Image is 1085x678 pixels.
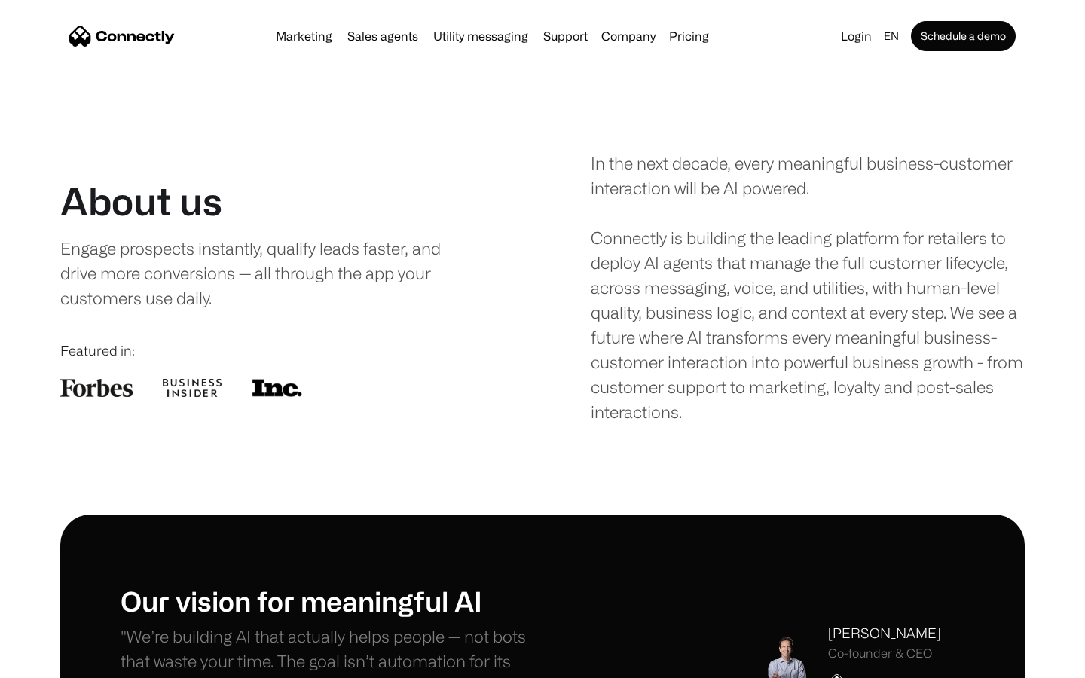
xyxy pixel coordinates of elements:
div: Company [601,26,656,47]
div: In the next decade, every meaningful business-customer interaction will be AI powered. Connectly ... [591,151,1025,424]
h1: About us [60,179,222,224]
div: Engage prospects instantly, qualify leads faster, and drive more conversions — all through the ap... [60,236,472,310]
div: [PERSON_NAME] [828,623,941,643]
a: Sales agents [341,30,424,42]
a: Support [537,30,594,42]
a: Pricing [663,30,715,42]
a: Schedule a demo [911,21,1016,51]
h1: Our vision for meaningful AI [121,585,542,617]
a: Utility messaging [427,30,534,42]
aside: Language selected: English [15,650,90,673]
a: Login [835,26,878,47]
div: Co-founder & CEO [828,646,941,661]
ul: Language list [30,652,90,673]
div: Featured in: [60,341,494,361]
a: Marketing [270,30,338,42]
div: en [884,26,899,47]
